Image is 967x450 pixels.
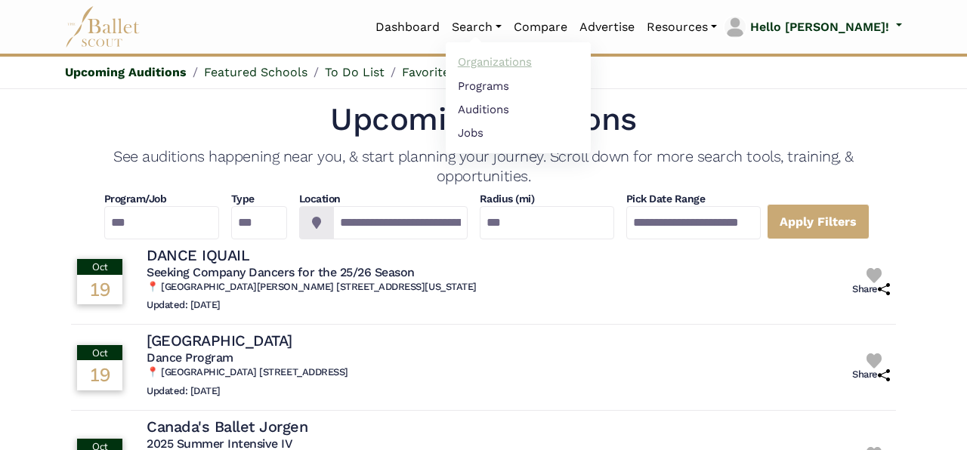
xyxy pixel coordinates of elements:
a: Compare [508,11,573,43]
h5: Dance Program [147,350,348,366]
a: Dashboard [369,11,446,43]
img: profile picture [724,17,746,38]
h4: DANCE IQUAIL [147,245,249,265]
h5: Seeking Company Dancers for the 25/26 Season [147,265,477,281]
a: Jobs [446,121,591,144]
ul: Resources [446,42,591,153]
a: Upcoming Auditions [65,65,187,79]
a: Search [446,11,508,43]
h4: See auditions happening near you, & start planning your journey. Scroll down for more search tool... [71,146,896,186]
a: Auditions [446,97,591,121]
h6: Share [852,368,890,381]
div: 19 [77,360,122,389]
h4: [GEOGRAPHIC_DATA] [147,331,292,350]
h1: Upcoming Auditions [71,99,896,140]
div: Oct [77,345,122,360]
h4: Type [231,192,287,207]
h4: Pick Date Range [626,192,761,207]
h4: Radius (mi) [480,192,535,207]
a: Featured Schools [204,65,307,79]
h4: Location [299,192,468,207]
h6: 📍 [GEOGRAPHIC_DATA] [STREET_ADDRESS] [147,366,348,379]
a: Advertise [573,11,641,43]
a: Resources [641,11,723,43]
h6: 📍 [GEOGRAPHIC_DATA][PERSON_NAME] [STREET_ADDRESS][US_STATE] [147,281,477,294]
h4: Canada's Ballet Jorgen [147,417,307,436]
h4: Program/Job [104,192,219,207]
a: Favorites [402,65,456,79]
div: 19 [77,275,122,304]
a: Apply Filters [767,204,870,239]
div: Oct [77,259,122,274]
a: To Do List [325,65,385,79]
input: Location [333,206,468,239]
h6: Updated: [DATE] [147,299,477,312]
p: Hello [PERSON_NAME]! [750,17,889,37]
a: Programs [446,74,591,97]
h6: Updated: [DATE] [147,385,348,398]
h6: Share [852,283,890,296]
a: profile picture Hello [PERSON_NAME]! [723,15,902,39]
a: Organizations [446,51,591,74]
